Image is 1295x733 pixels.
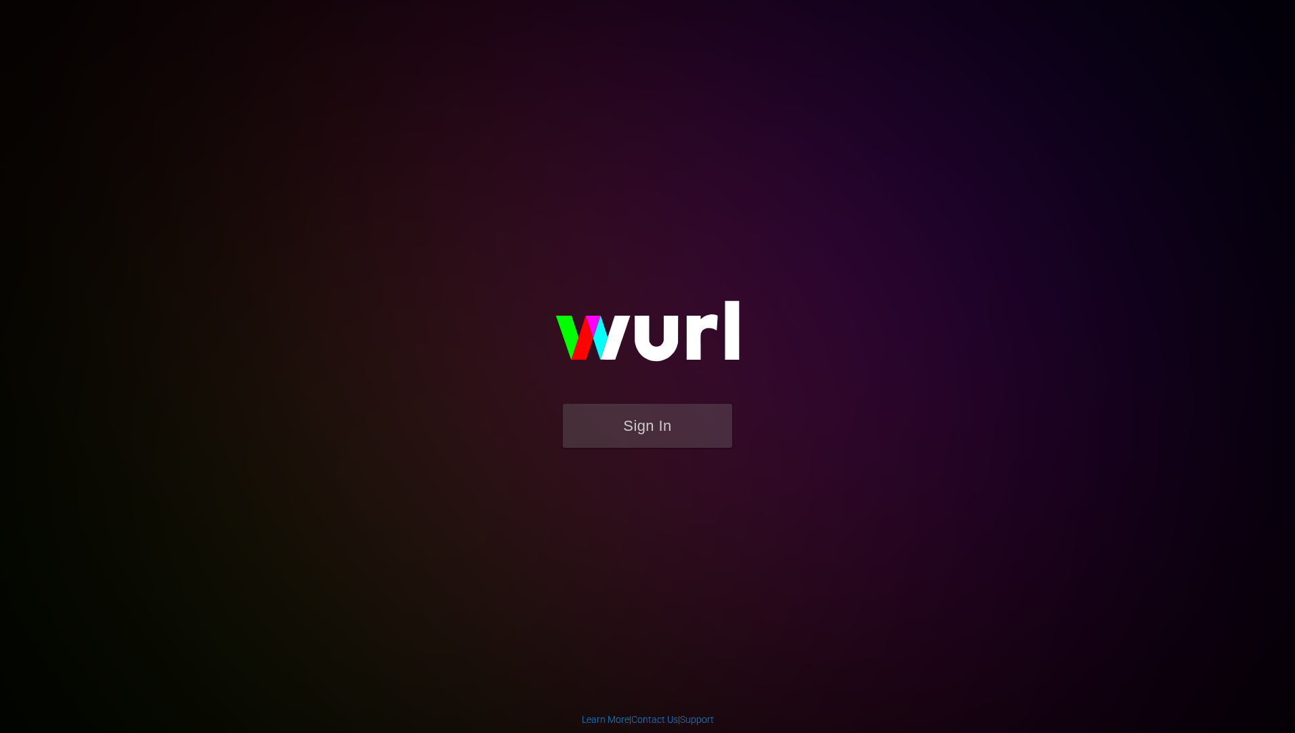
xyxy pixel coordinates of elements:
a: Learn More [582,714,629,725]
button: Sign In [563,404,732,448]
a: Support [680,714,714,725]
div: | | [582,713,714,726]
img: wurl-logo-on-black-223613ac3d8ba8fe6dc639794a292ebdb59501304c7dfd60c99c58986ef67473.svg [512,272,783,403]
a: Contact Us [631,714,678,725]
